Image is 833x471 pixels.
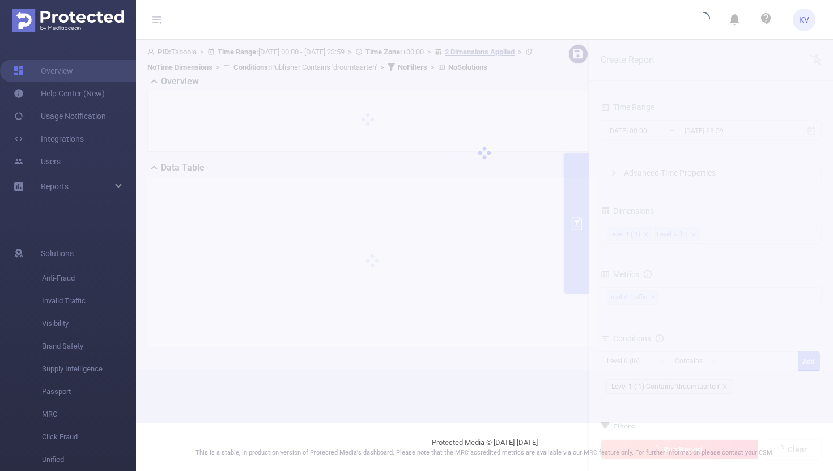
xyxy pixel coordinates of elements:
[42,290,136,312] span: Invalid Traffic
[14,82,105,105] a: Help Center (New)
[41,175,69,198] a: Reports
[799,9,809,31] span: KV
[14,150,61,173] a: Users
[42,403,136,426] span: MRC
[14,105,106,128] a: Usage Notification
[42,267,136,290] span: Anti-Fraud
[42,358,136,380] span: Supply Intelligence
[42,426,136,448] span: Click Fraud
[42,335,136,358] span: Brand Safety
[696,12,710,28] i: icon: loading
[41,182,69,191] span: Reports
[41,242,74,265] span: Solutions
[42,312,136,335] span: Visibility
[42,380,136,403] span: Passport
[12,9,124,32] img: Protected Media
[136,423,833,471] footer: Protected Media © [DATE]-[DATE]
[14,60,73,82] a: Overview
[42,448,136,471] span: Unified
[14,128,84,150] a: Integrations
[164,448,805,458] p: This is a stable, in production version of Protected Media's dashboard. Please note that the MRC ...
